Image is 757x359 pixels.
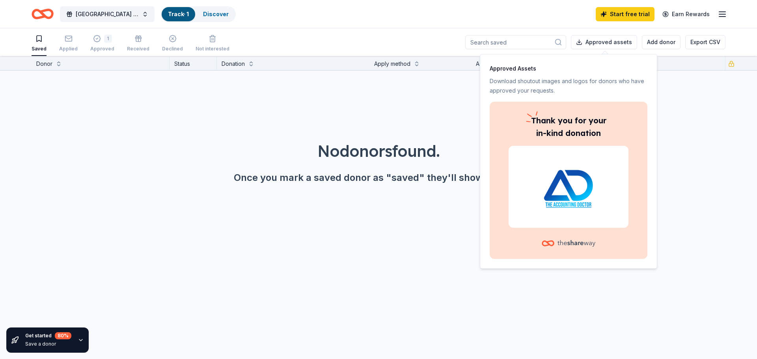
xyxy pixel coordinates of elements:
a: Discover [203,11,229,17]
button: Approved assets [571,35,637,49]
div: Approved [90,46,114,52]
span: Thank [531,115,556,125]
button: Export CSV [685,35,725,49]
button: Declined [162,32,183,56]
a: Earn Rewards [658,7,714,21]
button: Track· 1Discover [161,6,236,22]
input: Search saved [465,35,566,49]
div: Get started [25,332,71,339]
img: The Accounting Doctor [518,162,619,212]
a: Start free trial [596,7,654,21]
div: Received [127,46,149,52]
div: Donation [222,59,245,69]
div: Save a donor [25,341,71,347]
button: 1Approved [90,32,114,56]
div: Assignee [476,59,500,69]
a: Home [32,5,54,23]
div: Once you mark a saved donor as "saved" they'll show up here. [19,171,738,184]
button: Saved [32,32,47,56]
button: Received [127,32,149,56]
div: Donor [36,59,52,69]
div: 80 % [55,332,71,339]
div: Applied [59,46,78,52]
div: Apply method [374,59,410,69]
div: Not interested [196,46,229,52]
button: [GEOGRAPHIC_DATA] Graduation Ball/Annual Fashion Show 2026 [60,6,155,22]
div: Saved [32,46,47,52]
p: you for your in-kind donation [509,114,628,140]
div: Status [170,56,217,70]
div: Declined [162,46,183,52]
span: [GEOGRAPHIC_DATA] Graduation Ball/Annual Fashion Show 2026 [76,9,139,19]
button: Applied [59,32,78,56]
div: 1 [104,35,112,43]
button: Not interested [196,32,229,56]
div: No donors found. [19,140,738,162]
p: Approved Assets [490,64,647,73]
button: Add donor [642,35,681,49]
p: Download shoutout images and logos for donors who have approved your requests. [490,76,647,95]
a: Track· 1 [168,11,189,17]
